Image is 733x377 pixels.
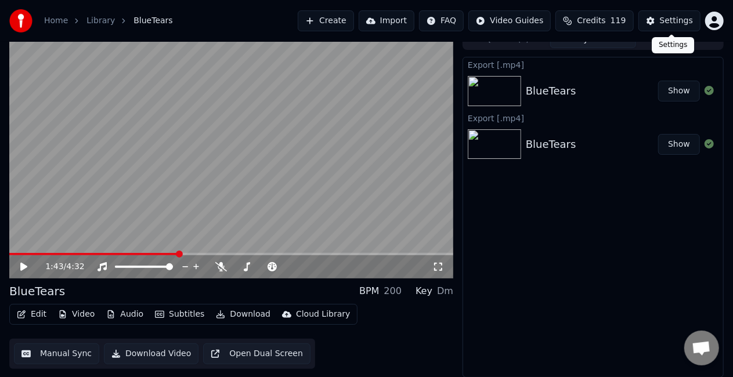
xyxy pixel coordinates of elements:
[45,261,63,273] span: 1:43
[577,15,605,27] span: Credits
[296,309,350,320] div: Cloud Library
[416,284,432,298] div: Key
[526,136,576,153] div: BlueTears
[14,343,99,364] button: Manual Sync
[463,57,723,71] div: Export [.mp4]
[468,10,551,31] button: Video Guides
[526,83,576,99] div: BlueTears
[203,343,310,364] button: Open Dual Screen
[384,284,402,298] div: 200
[555,10,633,31] button: Credits119
[9,283,65,299] div: BlueTears
[9,9,33,32] img: youka
[66,261,84,273] span: 4:32
[359,10,414,31] button: Import
[53,306,99,322] button: Video
[658,134,700,155] button: Show
[437,284,453,298] div: Dm
[44,15,173,27] nav: breadcrumb
[45,261,73,273] div: /
[658,81,700,101] button: Show
[611,15,626,27] span: 119
[298,10,354,31] button: Create
[638,10,700,31] button: Settings
[684,331,719,365] a: Open chat
[102,306,148,322] button: Audio
[419,10,464,31] button: FAQ
[12,306,51,322] button: Edit
[86,15,115,27] a: Library
[211,306,275,322] button: Download
[44,15,68,27] a: Home
[133,15,172,27] span: BlueTears
[150,306,209,322] button: Subtitles
[463,111,723,125] div: Export [.mp4]
[359,284,379,298] div: BPM
[652,37,694,53] div: Settings
[660,15,693,27] div: Settings
[104,343,198,364] button: Download Video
